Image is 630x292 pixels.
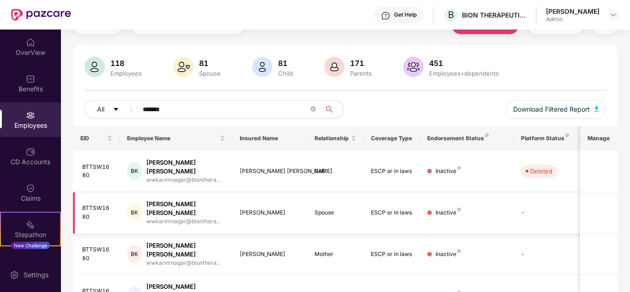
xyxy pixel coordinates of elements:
img: svg+xml;base64,PHN2ZyBpZD0iSGVscC0zMngzMiIgeG1sbnM9Imh0dHA6Ly93d3cudzMub3JnLzIwMDAvc3ZnIiB3aWR0aD... [381,11,390,20]
span: Download Filtered Report [513,104,590,114]
div: BTTSW1680 [82,163,113,180]
img: svg+xml;base64,PHN2ZyBpZD0iRW1wbG95ZWVzIiB4bWxucz0iaHR0cDovL3d3dy53My5vcmcvMjAwMC9zdmciIHdpZHRoPS... [26,111,35,120]
img: svg+xml;base64,PHN2ZyB4bWxucz0iaHR0cDovL3d3dy53My5vcmcvMjAwMC9zdmciIHdpZHRoPSI4IiBoZWlnaHQ9IjgiIH... [457,249,461,253]
span: search [321,106,339,113]
span: Employee Name [127,135,218,142]
div: Self [315,167,356,176]
span: close-circle [310,105,316,114]
th: EID [73,126,120,151]
div: 118 [109,59,144,68]
td: - [514,192,579,234]
th: Insured Name [232,126,308,151]
div: Platform Status [521,135,572,142]
div: ESCP or in laws [371,167,412,176]
th: Employee Name [120,126,232,151]
button: search [321,100,344,119]
span: All [97,104,104,114]
div: Inactive [436,167,461,176]
th: Manage [580,126,618,151]
img: svg+xml;base64,PHN2ZyB4bWxucz0iaHR0cDovL3d3dy53My5vcmcvMjAwMC9zdmciIHdpZHRoPSI4IiBoZWlnaHQ9IjgiIH... [457,166,461,170]
div: Employees+dependents [427,70,501,77]
button: Allcaret-down [85,100,141,119]
img: svg+xml;base64,PHN2ZyBpZD0iRHJvcGRvd24tMzJ4MzIiIHhtbG5zPSJodHRwOi8vd3d3LnczLm9yZy8yMDAwL3N2ZyIgd2... [610,11,617,18]
img: svg+xml;base64,PHN2ZyB4bWxucz0iaHR0cDovL3d3dy53My5vcmcvMjAwMC9zdmciIHhtbG5zOnhsaW5rPSJodHRwOi8vd3... [85,57,105,77]
th: Coverage Type [363,126,420,151]
div: Spouse [197,70,223,77]
th: Relationship [307,126,363,151]
div: Get Help [394,11,417,18]
span: caret-down [113,106,119,113]
img: svg+xml;base64,PHN2ZyBpZD0iU2V0dGluZy0yMHgyMCIgeG1sbnM9Imh0dHA6Ly93d3cudzMub3JnLzIwMDAvc3ZnIiB3aW... [10,270,19,280]
div: BK [127,162,141,180]
div: ESCP or in laws [371,250,412,259]
img: svg+xml;base64,PHN2ZyB4bWxucz0iaHR0cDovL3d3dy53My5vcmcvMjAwMC9zdmciIHdpZHRoPSI4IiBoZWlnaHQ9IjgiIH... [485,133,489,137]
img: svg+xml;base64,PHN2ZyB4bWxucz0iaHR0cDovL3d3dy53My5vcmcvMjAwMC9zdmciIHhtbG5zOnhsaW5rPSJodHRwOi8vd3... [403,57,424,77]
div: BTTSW1680 [82,204,113,221]
div: BTTSW1680 [82,245,113,263]
div: [PERSON_NAME] [546,7,600,16]
div: Child [276,70,295,77]
img: svg+xml;base64,PHN2ZyB4bWxucz0iaHR0cDovL3d3dy53My5vcmcvMjAwMC9zdmciIHhtbG5zOnhsaW5rPSJodHRwOi8vd3... [252,57,273,77]
div: [PERSON_NAME] [PERSON_NAME] [146,200,225,217]
span: close-circle [310,106,316,112]
img: New Pazcare Logo [11,9,71,21]
div: 451 [427,59,501,68]
div: [PERSON_NAME] [PERSON_NAME] [240,167,300,176]
span: EID [80,135,106,142]
span: B [448,9,454,20]
img: svg+xml;base64,PHN2ZyB4bWxucz0iaHR0cDovL3d3dy53My5vcmcvMjAwMC9zdmciIHdpZHRoPSI4IiBoZWlnaHQ9IjgiIH... [457,208,461,211]
div: BK [127,245,141,263]
img: svg+xml;base64,PHN2ZyBpZD0iQ2xhaW0iIHhtbG5zPSJodHRwOi8vd3d3LnczLm9yZy8yMDAwL3N2ZyIgd2lkdGg9IjIwIi... [26,184,35,193]
div: Inactive [436,209,461,217]
div: Inactive [436,250,461,259]
img: svg+xml;base64,PHN2ZyB4bWxucz0iaHR0cDovL3d3dy53My5vcmcvMjAwMC9zdmciIHdpZHRoPSI4IiBoZWlnaHQ9IjgiIH... [565,133,569,137]
button: Download Filtered Report [506,100,606,119]
div: wwkarimnagar@bionthera... [146,259,225,268]
div: [PERSON_NAME] [PERSON_NAME] [146,158,225,176]
div: Deleted [530,167,552,176]
img: svg+xml;base64,PHN2ZyB4bWxucz0iaHR0cDovL3d3dy53My5vcmcvMjAwMC9zdmciIHdpZHRoPSIyMSIgaGVpZ2h0PSIyMC... [26,220,35,229]
img: svg+xml;base64,PHN2ZyBpZD0iRW5kb3JzZW1lbnRzIiB4bWxucz0iaHR0cDovL3d3dy53My5vcmcvMjAwMC9zdmciIHdpZH... [26,256,35,266]
div: BION THERAPEUTICS ([GEOGRAPHIC_DATA]) PRIVATE LIMITED [462,11,527,19]
div: 81 [276,59,295,68]
div: New Challenge [11,242,50,249]
div: Mother [315,250,356,259]
div: wwkarimnagar@bionthera... [146,176,225,185]
img: svg+xml;base64,PHN2ZyBpZD0iQmVuZWZpdHMiIHhtbG5zPSJodHRwOi8vd3d3LnczLm9yZy8yMDAwL3N2ZyIgd2lkdGg9Ij... [26,74,35,83]
div: Parents [348,70,374,77]
div: [PERSON_NAME] [240,250,300,259]
div: Admin [546,16,600,23]
div: BK [127,203,141,222]
img: svg+xml;base64,PHN2ZyBpZD0iSG9tZSIgeG1sbnM9Imh0dHA6Ly93d3cudzMub3JnLzIwMDAvc3ZnIiB3aWR0aD0iMjAiIG... [26,38,35,47]
div: wwkarimnagar@bionthera... [146,217,225,226]
div: Settings [21,270,51,280]
img: svg+xml;base64,PHN2ZyB4bWxucz0iaHR0cDovL3d3dy53My5vcmcvMjAwMC9zdmciIHhtbG5zOnhsaW5rPSJodHRwOi8vd3... [173,57,194,77]
div: Endorsement Status [427,135,506,142]
span: Relationship [315,135,349,142]
img: svg+xml;base64,PHN2ZyB4bWxucz0iaHR0cDovL3d3dy53My5vcmcvMjAwMC9zdmciIHhtbG5zOnhsaW5rPSJodHRwOi8vd3... [594,106,599,112]
div: [PERSON_NAME] [240,209,300,217]
img: svg+xml;base64,PHN2ZyB4bWxucz0iaHR0cDovL3d3dy53My5vcmcvMjAwMC9zdmciIHhtbG5zOnhsaW5rPSJodHRwOi8vd3... [324,57,345,77]
div: [PERSON_NAME] [PERSON_NAME] [146,241,225,259]
div: ESCP or in laws [371,209,412,217]
div: 81 [197,59,223,68]
div: Employees [109,70,144,77]
img: svg+xml;base64,PHN2ZyBpZD0iQ0RfQWNjb3VudHMiIGRhdGEtbmFtZT0iQ0QgQWNjb3VudHMiIHhtbG5zPSJodHRwOi8vd3... [26,147,35,156]
div: Stepathon [1,230,60,239]
div: Spouse [315,209,356,217]
div: 171 [348,59,374,68]
td: - [514,234,579,275]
